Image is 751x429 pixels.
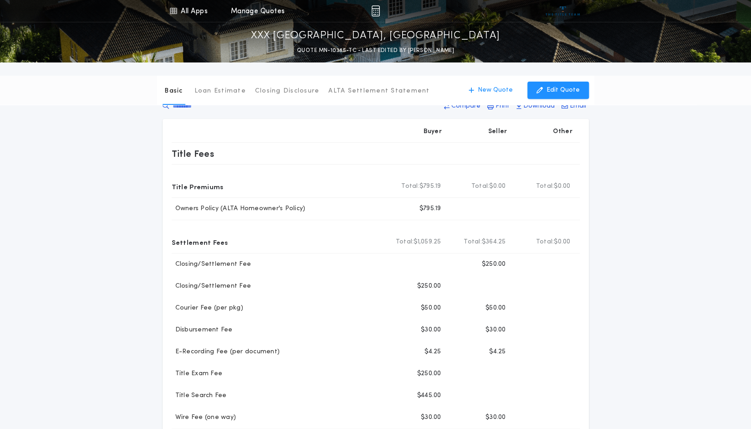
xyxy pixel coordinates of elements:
button: Download [514,98,557,114]
p: Closing Disclosure [255,87,320,96]
p: QUOTE MN-10385-TC - LAST EDITED BY [PERSON_NAME] [297,46,454,55]
b: Total: [471,182,490,191]
p: Edit Quote [547,86,580,95]
p: Owners Policy (ALTA Homeowner's Policy) [172,204,306,213]
p: $250.00 [417,282,441,291]
p: Closing/Settlement Fee [172,260,251,269]
p: Closing/Settlement Fee [172,282,251,291]
p: $30.00 [421,326,441,335]
p: Title Exam Fee [172,369,223,378]
p: ALTA Settlement Statement [328,87,429,96]
p: Title Search Fee [172,391,227,400]
span: $0.00 [489,182,506,191]
b: Total: [464,238,482,247]
p: Settlement Fees [172,235,228,249]
p: $445.00 [417,391,441,400]
p: Email [570,102,586,111]
span: $0.00 [554,238,570,247]
p: $50.00 [485,304,506,313]
p: $4.25 [489,347,506,357]
b: Total: [401,182,419,191]
p: Courier Fee (per pkg) [172,304,243,313]
span: $795.19 [419,182,441,191]
p: $30.00 [485,413,506,422]
button: Edit Quote [527,82,589,99]
p: Disbursement Fee [172,326,233,335]
img: vs-icon [546,6,580,16]
button: Email [559,98,589,114]
p: Title Premiums [172,179,224,194]
p: Print [496,102,510,111]
button: Print [485,98,512,114]
p: $4.25 [424,347,441,357]
p: $250.00 [482,260,506,269]
p: $30.00 [485,326,506,335]
p: Title Fees [172,146,215,161]
p: New Quote [478,86,513,95]
p: E-Recording Fee (per document) [172,347,280,357]
p: Buyer [424,127,442,136]
button: Compare [441,98,483,114]
p: Compare [451,102,480,111]
p: Other [553,127,572,136]
p: $30.00 [421,413,441,422]
span: $364.25 [482,238,506,247]
p: Loan Estimate [194,87,246,96]
p: Seller [488,127,507,136]
b: Total: [536,238,554,247]
b: Total: [396,238,414,247]
p: Basic [164,87,183,96]
b: Total: [536,182,554,191]
p: XXX [GEOGRAPHIC_DATA], [GEOGRAPHIC_DATA] [251,29,500,43]
p: Wire Fee (one way) [172,413,236,422]
p: $795.19 [419,204,441,213]
span: $1,059.25 [414,238,441,247]
p: Download [523,102,555,111]
img: img [371,5,380,16]
span: $0.00 [554,182,570,191]
button: New Quote [460,82,522,99]
p: $50.00 [421,304,441,313]
p: $250.00 [417,369,441,378]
